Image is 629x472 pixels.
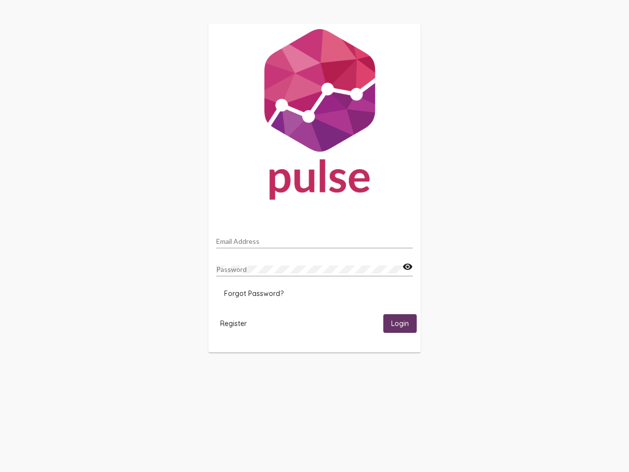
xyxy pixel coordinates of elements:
[208,24,421,209] img: Pulse For Good Logo
[220,319,247,328] span: Register
[402,261,413,273] mat-icon: visibility
[391,320,409,328] span: Login
[216,285,291,302] button: Forgot Password?
[224,289,284,298] span: Forgot Password?
[212,314,255,332] button: Register
[383,314,417,332] button: Login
